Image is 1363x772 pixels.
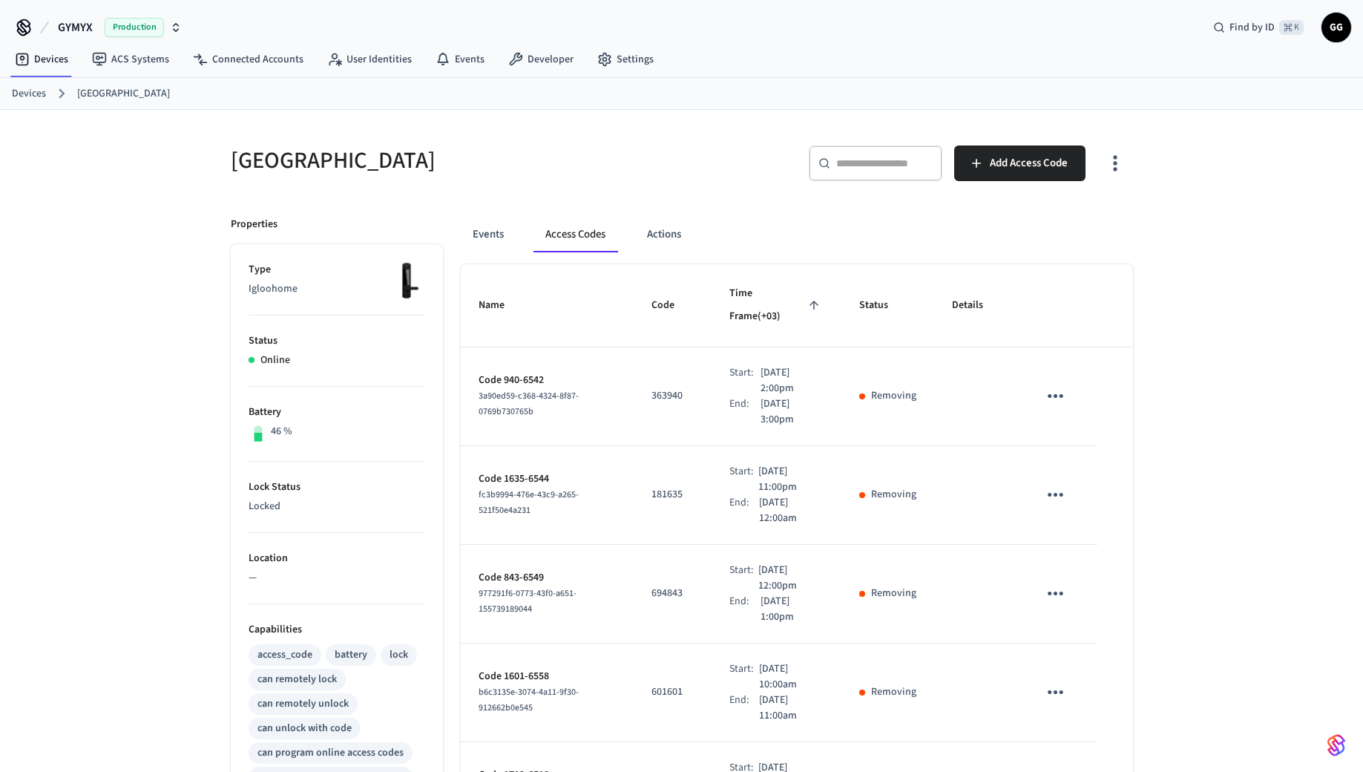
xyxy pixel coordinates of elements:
[257,721,352,736] div: can unlock with code
[496,46,585,73] a: Developer
[759,495,824,526] p: [DATE] 12:00am
[759,693,824,724] p: [DATE] 11:00am
[1321,13,1351,42] button: GG
[729,495,759,526] div: End:
[77,86,170,102] a: [GEOGRAPHIC_DATA]
[479,669,617,684] p: Code 1601-6558
[729,396,760,428] div: End:
[952,294,1002,317] span: Details
[1201,14,1316,41] div: Find by ID⌘ K
[729,594,760,625] div: End:
[479,390,579,418] span: 3a90ed59-c368-4324-8f87-0769b730765b
[761,594,824,625] p: [DATE] 1:00pm
[257,672,337,687] div: can remotely lock
[58,19,93,36] span: GYMYX
[859,294,907,317] span: Status
[479,373,617,388] p: Code 940-6542
[249,281,425,297] p: Igloohome
[3,46,80,73] a: Devices
[461,217,1133,252] div: ant example
[871,388,916,404] p: Removing
[479,587,577,615] span: 977291f6-0773-43f0-a651-155739189044
[249,333,425,349] p: Status
[424,46,496,73] a: Events
[533,217,617,252] button: Access Codes
[990,154,1068,173] span: Add Access Code
[758,464,824,495] p: [DATE] 11:00pm
[479,686,579,714] span: b6c3135e-3074-4a11-9f30-912662b0e545
[651,294,694,317] span: Code
[729,661,759,693] div: Start:
[249,622,425,638] p: Capabilities
[257,696,349,712] div: can remotely unlock
[231,145,673,176] h5: [GEOGRAPHIC_DATA]
[871,586,916,601] p: Removing
[271,424,292,439] p: 46 %
[1327,733,1345,757] img: SeamLogoGradient.69752ec5.svg
[758,563,824,594] p: [DATE] 12:00pm
[12,86,46,102] a: Devices
[315,46,424,73] a: User Identities
[761,365,824,396] p: [DATE] 2:00pm
[335,647,367,663] div: battery
[249,262,425,278] p: Type
[260,353,290,368] p: Online
[249,480,425,495] p: Lock Status
[479,488,579,517] span: fc3b9994-476e-43c9-a265-521f50e4a231
[249,499,425,514] p: Locked
[80,46,181,73] a: ACS Systems
[479,294,524,317] span: Name
[729,282,824,329] span: Time Frame(+03)
[1279,20,1304,35] span: ⌘ K
[388,262,425,299] img: igloohome_mortise_2p
[1323,14,1350,41] span: GG
[249,551,425,566] p: Location
[181,46,315,73] a: Connected Accounts
[231,217,277,232] p: Properties
[651,388,694,404] p: 363940
[635,217,693,252] button: Actions
[479,471,617,487] p: Code 1635-6544
[105,18,164,37] span: Production
[479,570,617,586] p: Code 843-6549
[249,570,425,586] p: —
[871,684,916,700] p: Removing
[585,46,666,73] a: Settings
[871,487,916,503] p: Removing
[257,647,312,663] div: access_code
[954,145,1086,181] button: Add Access Code
[761,396,824,428] p: [DATE] 3:00pm
[729,563,758,594] div: Start:
[257,745,404,761] div: can program online access codes
[390,647,408,663] div: lock
[729,365,760,396] div: Start:
[651,586,694,601] p: 694843
[1229,20,1275,35] span: Find by ID
[759,661,824,693] p: [DATE] 10:00am
[729,464,758,495] div: Start:
[249,405,425,420] p: Battery
[651,684,694,700] p: 601601
[729,693,759,724] div: End:
[461,217,516,252] button: Events
[651,487,694,503] p: 181635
